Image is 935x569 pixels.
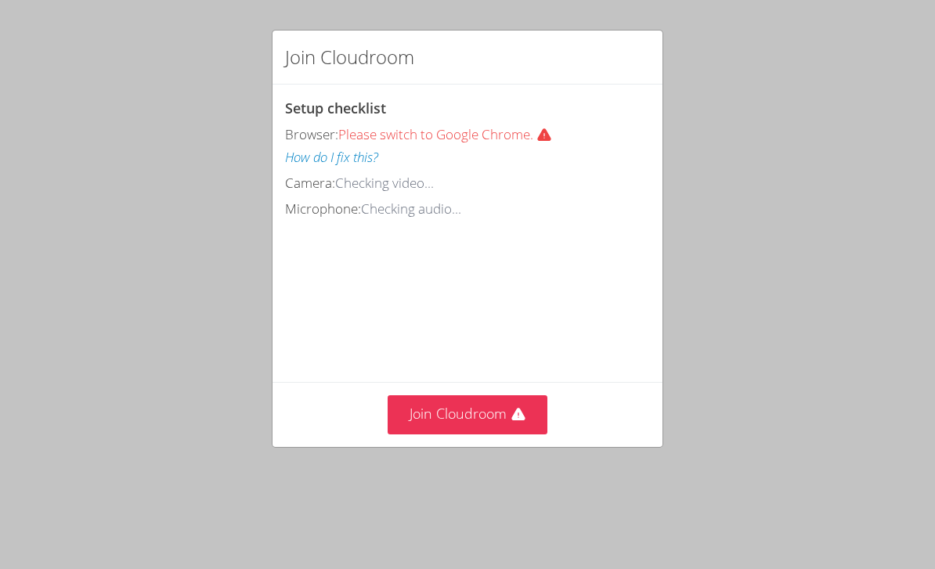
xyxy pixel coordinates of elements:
span: Checking audio... [361,200,461,218]
span: Setup checklist [285,99,386,117]
button: Join Cloudroom [388,395,548,434]
span: Browser: [285,125,338,143]
span: Camera: [285,174,335,192]
h2: Join Cloudroom [285,43,414,71]
span: Checking video... [335,174,434,192]
span: Please switch to Google Chrome. [338,125,558,143]
button: How do I fix this? [285,146,378,169]
span: Microphone: [285,200,361,218]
